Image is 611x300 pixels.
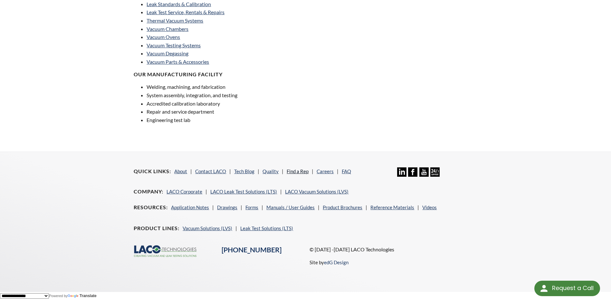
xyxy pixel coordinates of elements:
[147,99,301,108] li: Accredited calibration laboratory
[210,189,277,194] a: LACO Leak Test Solutions (LTS)
[285,189,348,194] a: LACO Vacuum Solutions (LVS)
[147,9,224,15] a: Leak Test Service, Rentals & Repairs
[68,294,97,298] a: Translate
[134,71,223,77] strong: OUR MANUFACTURING FACILITY
[147,116,301,124] li: Engineering test lab
[552,281,594,295] div: Request a Call
[234,168,254,174] a: Tech Blog
[539,283,549,294] img: round button
[266,204,315,210] a: Manuals / User Guides
[147,1,211,7] a: Leak Standards & Calibration
[134,188,163,195] h4: Company
[263,168,279,174] a: Quality
[147,59,209,65] a: Vacuum Parts & Accessories
[147,34,180,40] a: Vacuum Ovens
[68,294,80,298] img: Google Translate
[134,168,171,175] h4: Quick Links
[222,246,282,254] a: [PHONE_NUMBER]
[240,225,293,231] a: Leak Test Solutions (LTS)
[342,168,351,174] a: FAQ
[317,168,334,174] a: Careers
[171,204,209,210] a: Application Notes
[310,258,348,266] p: Site by
[245,204,258,210] a: Forms
[422,204,437,210] a: Videos
[195,168,226,174] a: Contact LACO
[323,204,362,210] a: Product Brochures
[430,167,440,177] img: 24/7 Support Icon
[370,204,414,210] a: Reference Materials
[147,91,301,99] li: System assembly, integration, and testing
[287,168,309,174] a: Find a Rep
[534,281,600,296] div: Request a Call
[147,26,188,32] a: Vacuum Chambers
[147,50,188,56] a: Vacuum Degassing
[134,225,179,232] h4: Product Lines
[167,189,202,194] a: LACO Corporate
[217,204,237,210] a: Drawings
[147,42,201,48] a: Vacuum Testing Systems
[174,168,187,174] a: About
[147,108,301,116] li: Repair and service department
[324,259,348,265] a: edG Design
[147,83,301,91] li: Welding, machining, and fabrication
[134,204,168,211] h4: Resources
[430,172,440,178] a: 24/7 Support
[310,245,477,254] p: © [DATE] -[DATE] LACO Technologies
[183,225,232,231] a: Vacuum Solutions (LVS)
[147,17,203,23] a: Thermal Vacuum Systems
